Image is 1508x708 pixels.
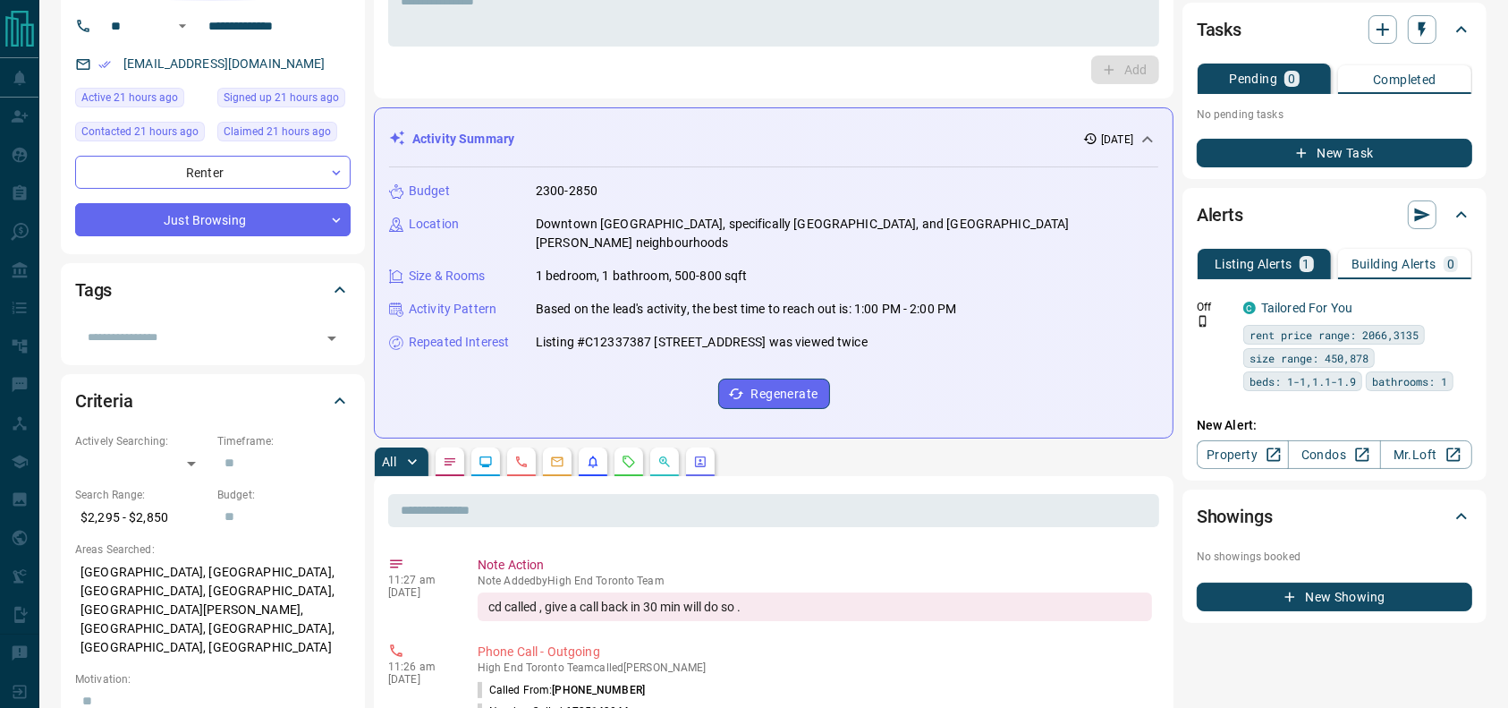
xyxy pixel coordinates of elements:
[1250,349,1368,367] span: size range: 450,878
[1215,258,1292,270] p: Listing Alerts
[1101,132,1133,148] p: [DATE]
[412,130,514,149] p: Activity Summary
[123,56,326,71] a: [EMAIL_ADDRESS][DOMAIN_NAME]
[478,643,1152,661] p: Phone Call - Outgoing
[514,455,529,469] svg: Calls
[1197,416,1472,435] p: New Alert:
[224,123,331,141] span: Claimed 21 hours ago
[75,276,112,304] h2: Tags
[1197,200,1243,229] h2: Alerts
[622,455,636,469] svg: Requests
[536,215,1158,252] p: Downtown [GEOGRAPHIC_DATA], specifically [GEOGRAPHIC_DATA], and [GEOGRAPHIC_DATA][PERSON_NAME] ne...
[75,487,208,503] p: Search Range:
[75,542,351,558] p: Areas Searched:
[1447,258,1454,270] p: 0
[478,575,1152,587] p: Note Added by High End Toronto Team
[1197,299,1233,315] p: Off
[1197,502,1273,531] h2: Showings
[409,215,459,234] p: Location
[409,267,486,286] p: Size & Rooms
[75,671,351,687] p: Motivation:
[75,558,351,662] p: [GEOGRAPHIC_DATA], [GEOGRAPHIC_DATA], [GEOGRAPHIC_DATA], [GEOGRAPHIC_DATA], [GEOGRAPHIC_DATA][PER...
[536,333,868,352] p: Listing #C12337387 [STREET_ADDRESS] was viewed twice
[1197,193,1472,236] div: Alerts
[478,682,645,698] p: Called From:
[550,455,564,469] svg: Emails
[75,433,208,449] p: Actively Searching:
[388,586,451,599] p: [DATE]
[217,487,351,503] p: Budget:
[1250,326,1419,344] span: rent price range: 2066,3135
[1373,73,1436,86] p: Completed
[75,156,351,189] div: Renter
[81,89,178,107] span: Active 21 hours ago
[75,88,208,113] div: Wed Aug 13 2025
[536,182,597,200] p: 2300-2850
[217,88,351,113] div: Wed Aug 13 2025
[409,333,509,352] p: Repeated Interest
[1229,73,1277,85] p: Pending
[1197,315,1209,328] svg: Push Notification Only
[1380,440,1472,469] a: Mr.Loft
[1261,301,1352,315] a: Tailored For You
[75,503,208,533] p: $2,295 - $2,850
[1303,258,1310,270] p: 1
[1288,73,1295,85] p: 0
[1197,8,1472,51] div: Tasks
[409,300,496,319] p: Activity Pattern
[172,15,193,37] button: Open
[1250,372,1356,390] span: beds: 1-1,1.1-1.9
[75,203,351,236] div: Just Browsing
[217,433,351,449] p: Timeframe:
[478,661,1152,674] p: High End Toronto Team called [PERSON_NAME]
[1197,549,1472,565] p: No showings booked
[536,300,956,319] p: Based on the lead's activity, the best time to reach out is: 1:00 PM - 2:00 PM
[1197,15,1241,44] h2: Tasks
[388,673,451,686] p: [DATE]
[98,58,111,71] svg: Email Verified
[552,684,645,696] span: [PHONE_NUMBER]
[693,455,707,469] svg: Agent Actions
[388,574,451,586] p: 11:27 am
[536,267,748,286] p: 1 bedroom, 1 bathroom, 500-800 sqft
[1351,258,1436,270] p: Building Alerts
[1243,302,1256,314] div: condos.ca
[75,122,208,147] div: Wed Aug 13 2025
[1197,495,1472,538] div: Showings
[479,455,493,469] svg: Lead Browsing Activity
[224,89,339,107] span: Signed up 21 hours ago
[409,182,450,200] p: Budget
[75,387,133,415] h2: Criteria
[217,122,351,147] div: Wed Aug 13 2025
[1197,139,1472,167] button: New Task
[478,556,1152,575] p: Note Action
[657,455,672,469] svg: Opportunities
[718,379,830,409] button: Regenerate
[388,661,451,673] p: 11:26 am
[1372,372,1447,390] span: bathrooms: 1
[1197,440,1289,469] a: Property
[1197,583,1472,611] button: New Showing
[75,269,351,311] div: Tags
[75,380,351,422] div: Criteria
[1197,101,1472,128] p: No pending tasks
[319,326,344,351] button: Open
[389,123,1158,156] div: Activity Summary[DATE]
[1288,440,1380,469] a: Condos
[586,455,600,469] svg: Listing Alerts
[443,455,457,469] svg: Notes
[382,456,396,468] p: All
[478,593,1152,621] div: cd called , give a call back in 30 min will do so .
[81,123,199,141] span: Contacted 21 hours ago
